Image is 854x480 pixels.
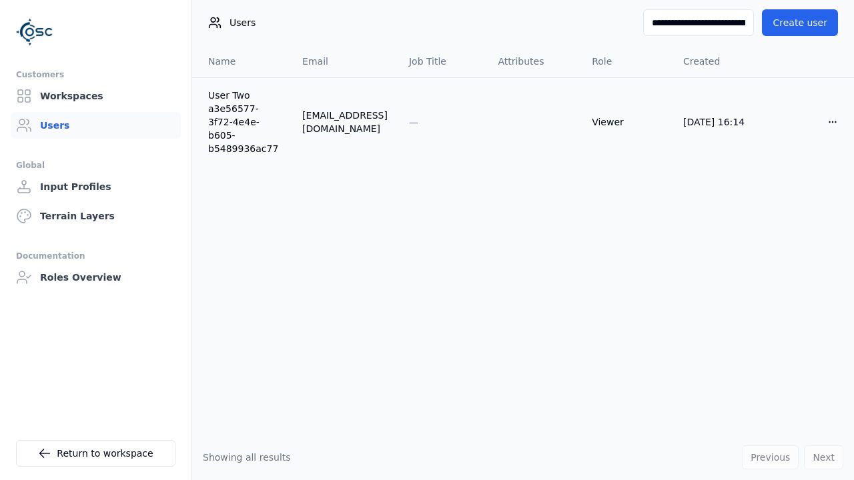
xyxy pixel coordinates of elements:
[762,9,838,36] button: Create user
[302,109,388,135] div: [EMAIL_ADDRESS][DOMAIN_NAME]
[208,89,281,155] a: User Two a3e56577-3f72-4e4e-b605-b5489936ac77
[16,157,175,173] div: Global
[16,13,53,51] img: Logo
[192,45,292,77] th: Name
[230,16,256,29] span: Users
[683,115,754,129] div: [DATE] 16:14
[673,45,765,77] th: Created
[203,452,291,463] span: Showing all results
[487,45,581,77] th: Attributes
[292,45,398,77] th: Email
[581,45,673,77] th: Role
[16,248,175,264] div: Documentation
[16,67,175,83] div: Customers
[11,173,181,200] a: Input Profiles
[11,264,181,291] a: Roles Overview
[398,45,487,77] th: Job Title
[11,83,181,109] a: Workspaces
[409,117,418,127] span: —
[592,115,662,129] div: Viewer
[16,440,175,467] a: Return to workspace
[11,203,181,229] a: Terrain Layers
[11,112,181,139] a: Users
